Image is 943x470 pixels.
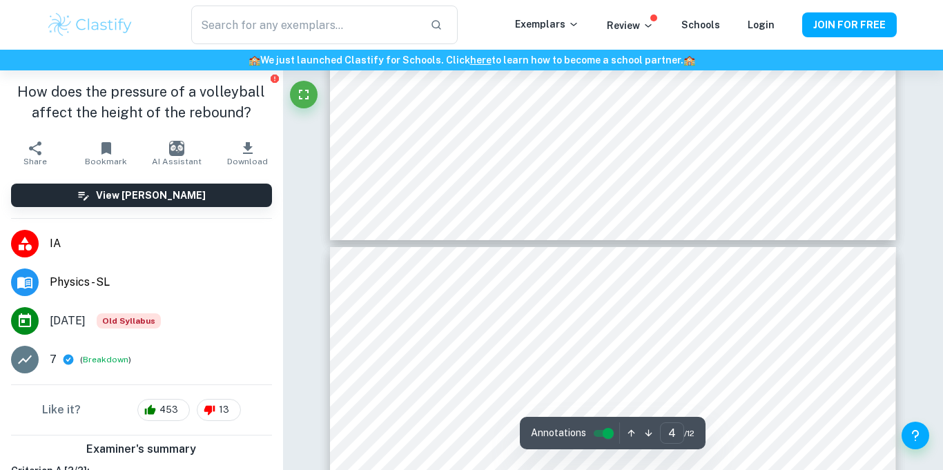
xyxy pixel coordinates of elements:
p: 7 [50,351,57,368]
h6: Examiner's summary [6,441,278,458]
div: 453 [137,399,190,421]
a: Login [748,19,775,30]
h6: View [PERSON_NAME] [96,188,206,203]
span: 🏫 [249,55,260,66]
span: IA [50,235,272,252]
span: Old Syllabus [97,313,161,329]
button: Help and Feedback [902,422,929,449]
span: 13 [211,403,237,417]
a: Schools [681,19,720,30]
span: / 12 [684,427,694,440]
img: AI Assistant [169,141,184,156]
h6: Like it? [42,402,81,418]
h1: How does the pressure of a volleyball affect the height of the rebound? [11,81,272,123]
span: [DATE] [50,313,86,329]
div: Starting from the May 2025 session, the Physics IA requirements have changed. It's OK to refer to... [97,313,161,329]
a: here [470,55,492,66]
div: 13 [197,399,241,421]
p: Exemplars [515,17,579,32]
span: AI Assistant [152,157,202,166]
img: Clastify logo [46,11,134,39]
span: Share [23,157,47,166]
span: 🏫 [683,55,695,66]
span: 453 [152,403,186,417]
input: Search for any exemplars... [191,6,419,44]
span: Download [227,157,268,166]
button: Report issue [270,73,280,84]
span: Physics - SL [50,274,272,291]
button: JOIN FOR FREE [802,12,897,37]
span: Annotations [531,426,586,440]
button: Bookmark [70,134,141,173]
button: Fullscreen [290,81,318,108]
span: Bookmark [85,157,127,166]
button: View [PERSON_NAME] [11,184,272,207]
button: AI Assistant [142,134,212,173]
button: Breakdown [83,353,128,366]
button: Download [212,134,282,173]
span: ( ) [80,353,131,366]
p: Review [607,18,654,33]
h6: We just launched Clastify for Schools. Click to learn how to become a school partner. [3,52,940,68]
